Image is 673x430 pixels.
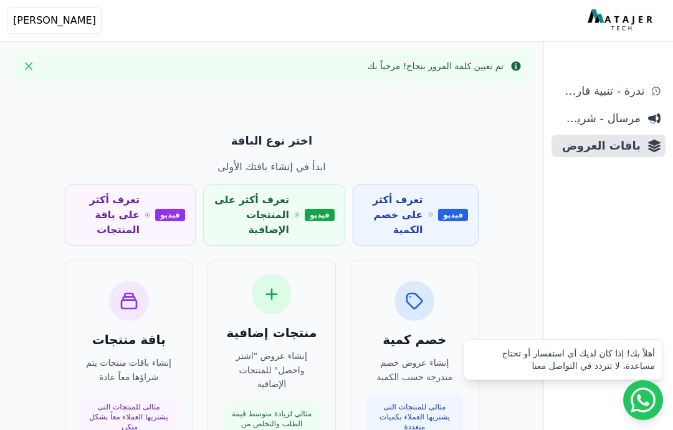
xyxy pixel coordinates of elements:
[65,184,196,246] a: فيديو تعرف أكثر على باقة المنتجات
[65,160,479,174] p: ابدأ في إنشاء باقتك الأولى
[366,331,463,348] h3: خصم كمية
[223,324,320,342] h3: منتجات إضافية
[366,356,463,385] p: إنشاء عروض خصم متدرجة حسب الكمية
[80,356,177,385] p: إنشاء باقات منتجات يتم شراؤها معاً عادة
[472,347,655,372] div: أهلاً بك! إذا كان لديك أي استفسار أو تحتاج مساعدة، لا تتردد في التواصل معنا
[75,193,140,237] span: تعرف أكثر على باقة المنتجات
[363,193,423,237] span: تعرف أكثر على خصم الكمية
[305,209,335,221] span: فيديو
[80,331,177,348] h3: باقة منتجات
[556,110,641,127] span: مرسال - شريط دعاية
[65,132,479,150] p: اختر نوع الباقة
[353,184,479,246] a: فيديو تعرف أكثر على خصم الكمية
[438,209,468,221] span: فيديو
[368,60,504,72] div: تم تعيين كلمة المرور بنجاح! مرحباً بك
[223,349,320,391] p: إنشاء عروض "اشتر واحصل" للمنتجات الإضافية
[214,193,289,237] span: تعرف أكثر على المنتجات الإضافية
[588,9,656,32] img: MatajerTech Logo
[155,209,185,221] span: فيديو
[203,184,345,246] a: فيديو تعرف أكثر على المنتجات الإضافية
[556,82,644,100] span: ندرة - تنبية قارب علي النفاذ
[7,7,102,34] button: [PERSON_NAME]
[13,13,96,28] span: [PERSON_NAME]
[19,56,39,76] button: Close
[556,137,641,155] span: باقات العروض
